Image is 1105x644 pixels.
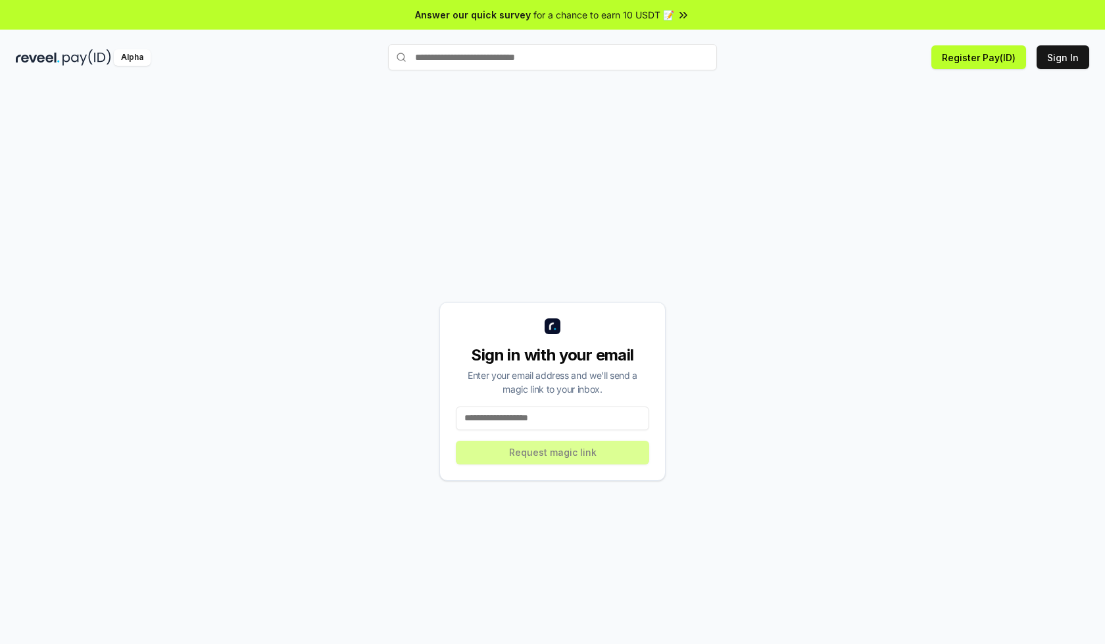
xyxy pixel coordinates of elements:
img: reveel_dark [16,49,60,66]
button: Register Pay(ID) [931,45,1026,69]
div: Alpha [114,49,151,66]
div: Enter your email address and we’ll send a magic link to your inbox. [456,368,649,396]
img: logo_small [545,318,560,334]
span: for a chance to earn 10 USDT 📝 [533,8,674,22]
span: Answer our quick survey [415,8,531,22]
button: Sign In [1037,45,1089,69]
img: pay_id [62,49,111,66]
div: Sign in with your email [456,345,649,366]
